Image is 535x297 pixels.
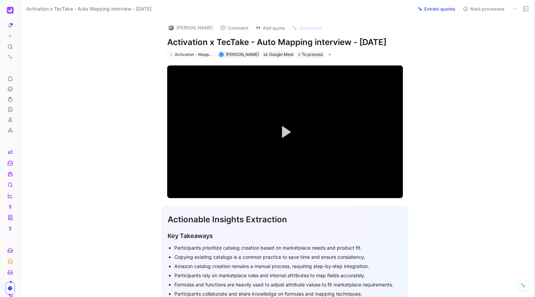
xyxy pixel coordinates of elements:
div: Participants rely on marketplace rules and internal attributes to map fields accurately. [174,272,403,279]
div: Actionable Insights Extraction [168,213,403,226]
div: To process [297,51,324,58]
button: Add quote [252,23,288,33]
div: Key Takeaways [168,231,403,240]
img: Akeneo [7,7,14,14]
div: Activation - Mapping & Transformation [175,51,213,58]
h1: Activation x TecTake - Auto Mapping interview - [DATE] [167,37,403,48]
div: L [219,53,223,57]
div: Amazon catalog creation remains a manual process, requiring step-by-step integration. [174,263,403,270]
div: Google Meet [269,51,294,58]
button: Summarize [289,23,326,33]
div: Video Player [167,65,403,198]
img: logo [168,24,174,31]
button: Akeneo [5,5,15,15]
button: Mark processed [460,4,507,14]
span: Summarize [299,25,322,31]
span: [PERSON_NAME] [226,52,259,57]
button: Comment [217,23,252,33]
div: Copying existing catalogs is a common practice to save time and ensure consistency. [174,253,403,261]
span: To process [302,51,323,58]
button: Extract quotes [415,4,458,14]
button: logo[PERSON_NAME] [164,23,216,33]
div: Formulas and functions are heavily used to adjust attribute values to fit marketplace requirements. [174,281,403,288]
button: Play Video [270,117,300,147]
div: Participants prioritize catalog creation based on marketplace needs and product fit. [174,244,403,251]
span: Activation x TecTake - Auto Mapping interview - [DATE] [26,5,152,13]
